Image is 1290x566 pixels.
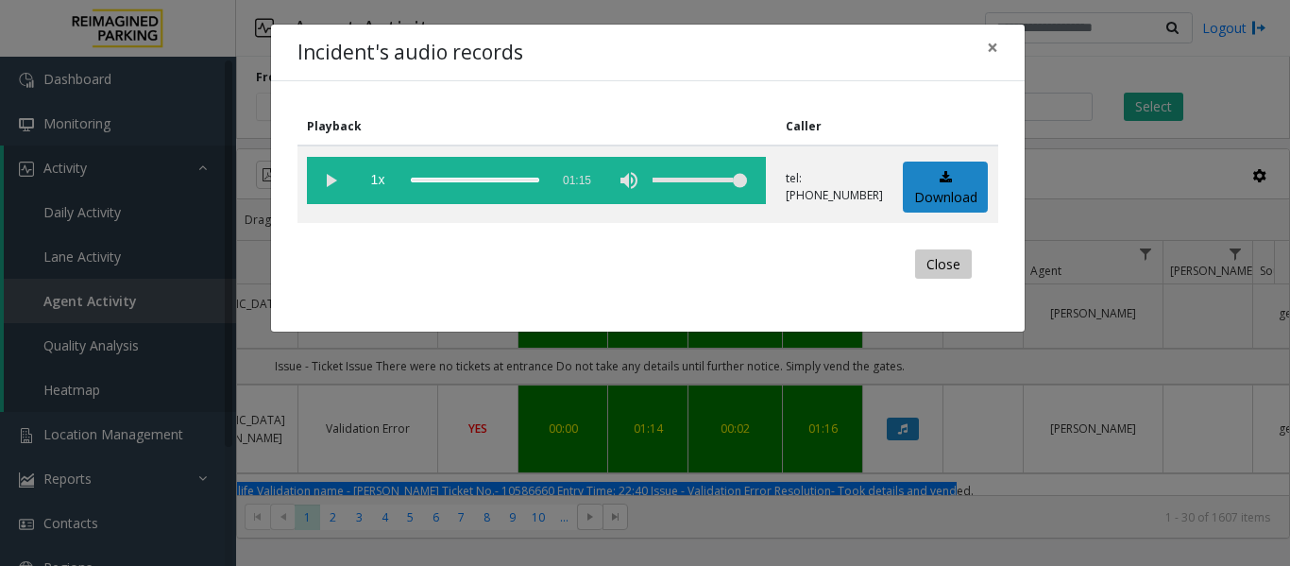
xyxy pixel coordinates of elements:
th: Caller [776,108,893,146]
div: volume level [653,157,747,204]
button: Close [974,25,1011,71]
span: × [987,34,998,60]
p: tel:[PHONE_NUMBER] [786,170,883,204]
div: scrub bar [411,157,539,204]
button: Close [915,249,972,280]
a: Download [903,162,988,214]
h4: Incident's audio records [297,38,523,68]
span: playback speed button [354,157,401,204]
th: Playback [297,108,776,146]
